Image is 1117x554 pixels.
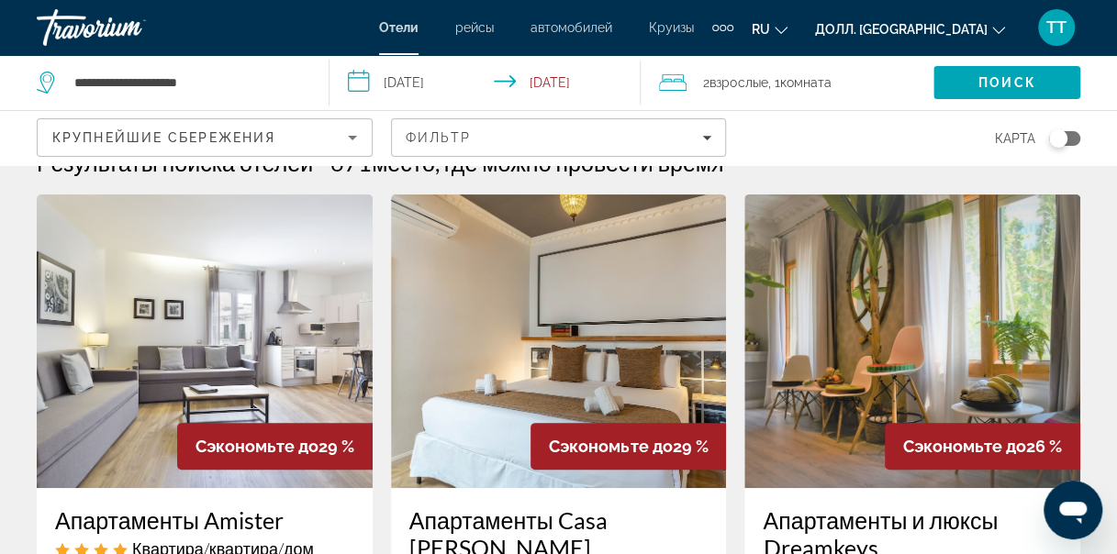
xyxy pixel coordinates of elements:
button: Путешественники: 2 взрослых, 0 детей [641,55,933,110]
ya-tr-span: Взрослые [709,75,767,90]
ya-tr-span: , 1 [767,75,779,90]
ya-tr-span: Долл. [GEOGRAPHIC_DATA] [815,22,988,37]
ya-tr-span: Крупнейшие сбережения [52,130,275,145]
ya-tr-span: RU [752,22,770,37]
a: Травориум [37,4,220,51]
button: Фильтры [391,118,727,157]
a: Отели [379,20,419,35]
button: Изменить язык [752,16,787,42]
iframe: Кнопка запуска окна обмена сообщениями [1044,481,1102,539]
button: Выберите дату заезда и выезда [330,55,641,110]
ya-tr-span: 26 % [1026,437,1062,456]
a: автомобилей [531,20,612,35]
button: Переключать карту [1035,130,1080,147]
a: Апартаменты Amister [55,506,354,534]
ya-tr-span: 29 % [672,437,708,456]
ya-tr-span: 2 [703,75,709,90]
button: Поиск [933,66,1080,99]
img: Апартаменты Casa Gracia [391,194,727,488]
button: Изменить валюту [815,16,1005,42]
ya-tr-span: Сэкономьте до [549,437,672,456]
ya-tr-span: карта [995,131,1035,146]
mat-select: Сортировать по [52,127,357,149]
a: рейсы [455,20,494,35]
ya-tr-span: Сэкономьте до [903,437,1026,456]
input: Поиск места назначения в отеле [73,69,301,96]
ya-tr-span: Поиск [978,75,1036,90]
ya-tr-span: Комната [779,75,831,90]
button: Дополнительные элементы навигации [712,13,733,42]
a: Круизы [649,20,694,35]
ya-tr-span: Апартаменты Amister [55,506,284,534]
ya-tr-span: ТТ [1046,17,1067,37]
ya-tr-span: Сэкономьте до [195,437,318,456]
button: Пользовательское меню [1033,8,1080,47]
ya-tr-span: Фильтр [406,130,472,145]
ya-tr-span: 29 % [318,437,354,456]
img: Апартаменты и люксы Dreamkeys [744,194,1080,488]
img: Апартаменты Amister [37,194,373,488]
